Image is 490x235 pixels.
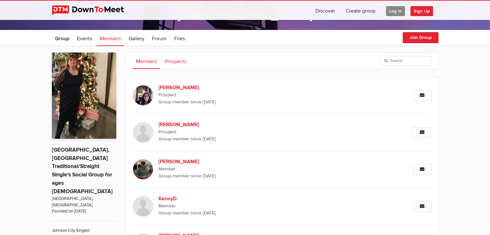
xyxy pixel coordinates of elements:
span: Events [77,35,92,42]
a: [GEOGRAPHIC_DATA], [GEOGRAPHIC_DATA] Traditional/Straight Single's Social Group for ages [DEMOGRA... [52,146,113,195]
span: Group member since [DATE] [159,136,342,143]
a: [PERSON_NAME] Prospect Group member since [DATE] [133,77,342,114]
img: DownToMeet [52,5,134,15]
a: Group [52,30,72,46]
img: Myra Carew [133,122,153,143]
a: Prospects [161,53,190,69]
span: Prospect [159,91,342,99]
span: Founded on [DATE] [52,208,116,214]
img: Johnson City, TN Traditional/Straight Single's Social Group for ages 40-75 [52,52,116,138]
span: Prospect [159,128,342,136]
a: Discover [310,1,340,20]
span: Forum [152,35,167,42]
span: Group member since [DATE] [159,173,342,180]
a: Members [97,30,124,46]
span: Group member since [DATE] [159,210,342,217]
img: Monica [133,85,153,106]
b: KennyD [159,195,269,202]
span: Gallery [129,35,144,42]
span: Log In [386,6,405,16]
a: [PERSON_NAME] Member Group member since [DATE] [133,151,342,188]
b: [PERSON_NAME] [159,158,269,165]
a: Events [74,30,95,46]
span: Sign Up [410,6,433,16]
span: Members [100,35,121,42]
span: Member [159,202,342,210]
a: Sign Up [410,1,438,20]
img: KennyD [133,196,153,217]
a: Log In [381,1,410,20]
a: KennyD Member Group member since [DATE] [133,188,342,225]
a: Gallery [125,30,148,46]
a: Members [133,53,160,69]
img: John Argerson [133,159,153,180]
a: Forum [149,30,170,46]
a: Files [171,30,188,46]
span: Files [174,35,185,42]
span: Group member since [DATE] [159,99,342,106]
span: Member [159,165,342,173]
input: Search [380,56,432,66]
span: [GEOGRAPHIC_DATA], [GEOGRAPHIC_DATA] [52,196,116,208]
b: [PERSON_NAME] [159,121,269,128]
a: Create group [341,1,380,20]
a: [PERSON_NAME] Prospect Group member since [DATE] [133,114,342,151]
button: Join Group [403,32,438,43]
b: [PERSON_NAME] [159,84,269,91]
span: Group [55,35,69,42]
